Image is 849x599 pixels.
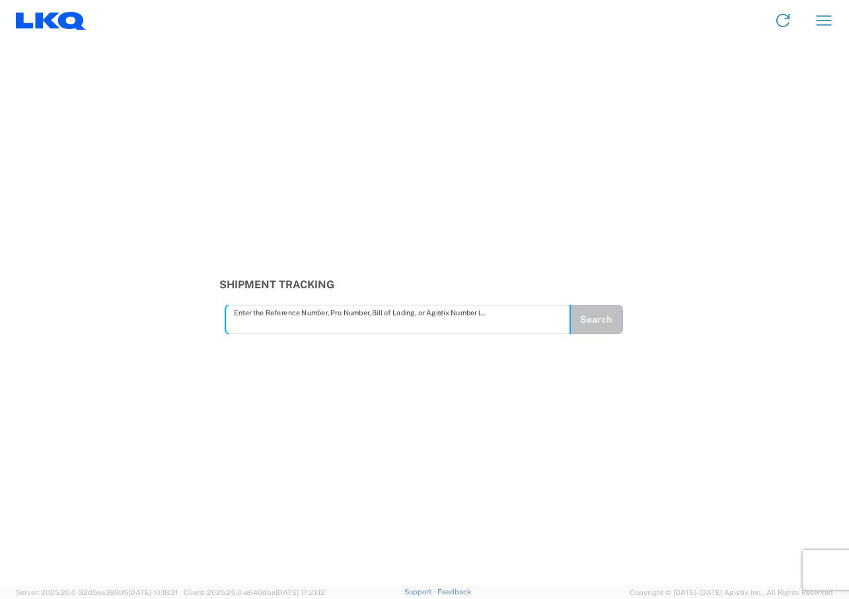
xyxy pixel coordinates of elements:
[404,588,437,596] a: Support
[630,586,833,598] span: Copyright © [DATE]-[DATE] Agistix Inc., All Rights Reserved
[128,588,178,596] span: [DATE] 10:18:31
[276,588,325,596] span: [DATE] 17:21:12
[184,588,325,596] span: Client: 2025.20.0-e640dba
[16,588,178,596] span: Server: 2025.20.0-32d5ea39505
[437,588,471,596] a: Feedback
[219,278,630,291] h3: Shipment Tracking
